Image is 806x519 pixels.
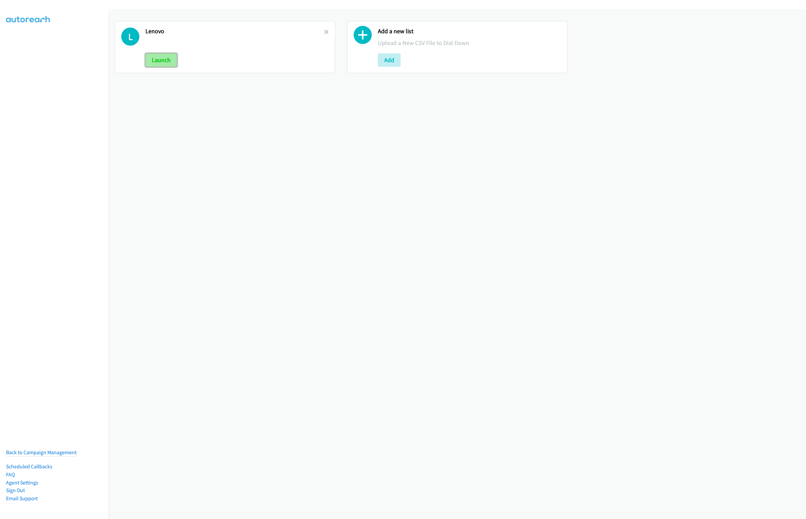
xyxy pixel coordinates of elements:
[145,28,324,35] h2: Lenovo
[6,463,52,470] a: Scheduled Callbacks
[145,53,177,67] button: Launch
[6,479,38,486] a: Agent Settings
[121,28,139,46] h1: L
[6,487,25,493] a: Sign Out
[6,495,38,502] a: Email Support
[378,28,561,35] h2: Add a new list
[378,38,561,47] p: Upload a New CSV File to Dial Down
[378,53,401,67] button: Add
[6,471,15,478] a: FAQ
[6,449,77,456] a: Back to Campaign Management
